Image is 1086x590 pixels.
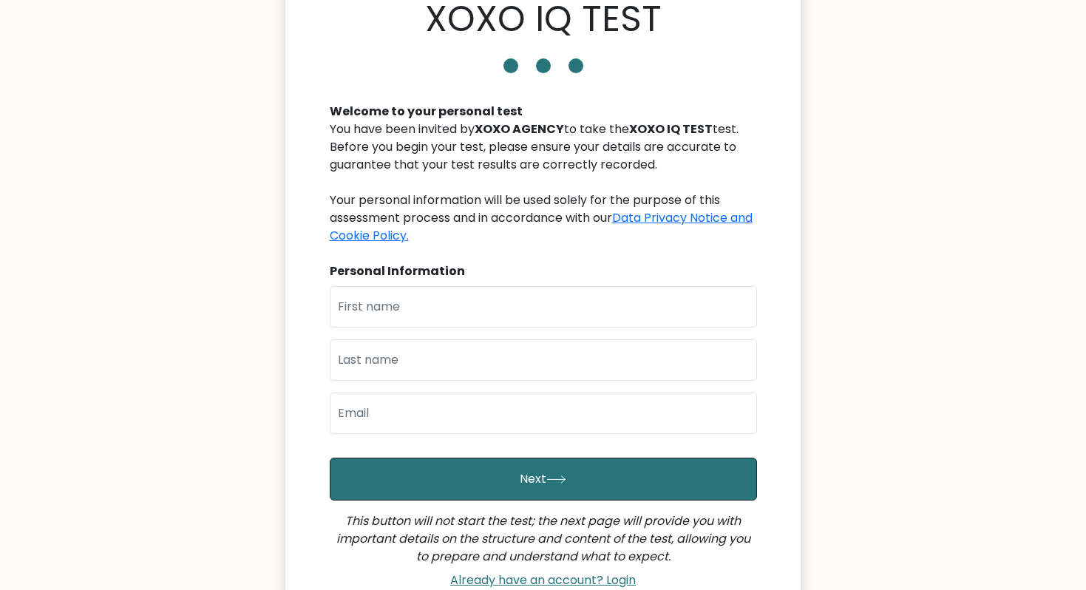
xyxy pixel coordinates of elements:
input: Last name [330,339,757,381]
div: Welcome to your personal test [330,103,757,121]
b: XOXO AGENCY [475,121,564,138]
input: Email [330,393,757,434]
b: XOXO IQ TEST [629,121,713,138]
div: Personal Information [330,262,757,280]
div: You have been invited by to take the test. Before you begin your test, please ensure your details... [330,121,757,245]
a: Data Privacy Notice and Cookie Policy. [330,209,753,244]
input: First name [330,286,757,328]
i: This button will not start the test; the next page will provide you with important details on the... [336,512,750,565]
button: Next [330,458,757,501]
a: Already have an account? Login [444,572,642,589]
